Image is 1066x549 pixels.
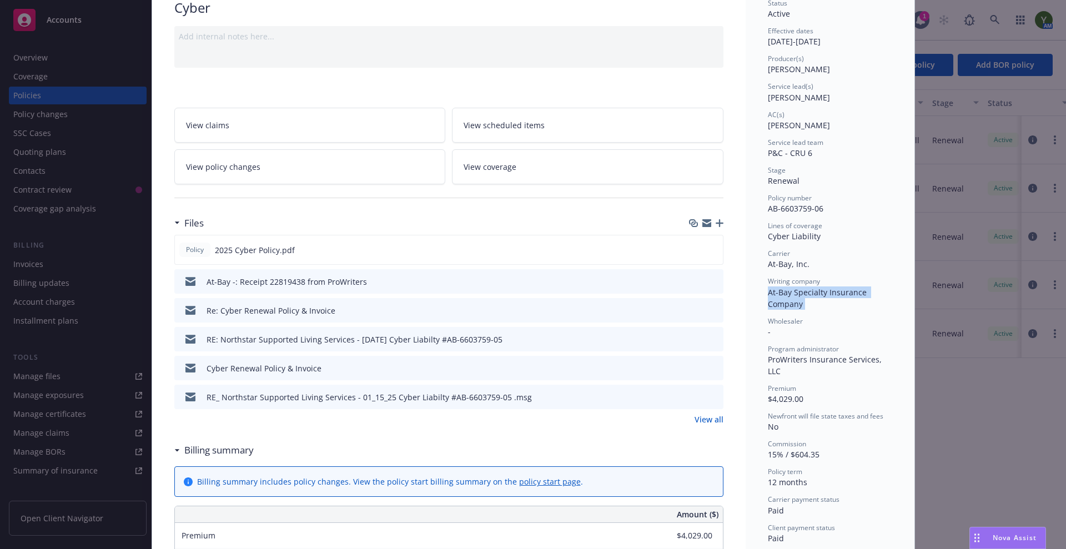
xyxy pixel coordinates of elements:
[691,362,700,374] button: download file
[768,384,796,393] span: Premium
[768,231,821,241] span: Cyber Liability
[768,411,883,421] span: Newfront will file state taxes and fees
[768,533,784,543] span: Paid
[184,216,204,230] h3: Files
[768,138,823,147] span: Service lead team
[768,148,812,158] span: P&C - CRU 6
[768,110,785,119] span: AC(s)
[768,120,830,130] span: [PERSON_NAME]
[768,249,790,258] span: Carrier
[464,161,516,173] span: View coverage
[174,443,254,457] div: Billing summary
[174,149,446,184] a: View policy changes
[768,26,813,36] span: Effective dates
[519,476,581,487] a: policy start page
[174,216,204,230] div: Files
[207,362,321,374] div: Cyber Renewal Policy & Invoice
[691,391,700,403] button: download file
[708,244,718,256] button: preview file
[207,334,502,345] div: RE: Northstar Supported Living Services - [DATE] Cyber Liabilty #AB-6603759-05
[768,64,830,74] span: [PERSON_NAME]
[768,221,822,230] span: Lines of coverage
[768,259,809,269] span: At-Bay, Inc.
[768,316,803,326] span: Wholesaler
[691,334,700,345] button: download file
[768,495,839,504] span: Carrier payment status
[709,362,719,374] button: preview file
[768,354,884,376] span: ProWriters Insurance Services, LLC
[215,244,295,256] span: 2025 Cyber Policy.pdf
[768,523,835,532] span: Client payment status
[768,449,819,460] span: 15% / $604.35
[179,31,719,42] div: Add internal notes here...
[768,439,806,449] span: Commission
[691,305,700,316] button: download file
[184,245,206,255] span: Policy
[970,527,984,548] div: Drag to move
[197,476,583,487] div: Billing summary includes policy changes. View the policy start billing summary on the .
[691,244,700,256] button: download file
[207,391,532,403] div: RE_ Northstar Supported Living Services - 01_15_25 Cyber Liabilty #AB-6603759-05 .msg
[768,467,802,476] span: Policy term
[768,92,830,103] span: [PERSON_NAME]
[969,527,1046,549] button: Nova Assist
[768,287,869,309] span: At-Bay Specialty Insurance Company
[464,119,545,131] span: View scheduled items
[207,305,335,316] div: Re: Cyber Renewal Policy & Invoice
[691,276,700,288] button: download file
[768,203,823,214] span: AB-6603759-06
[768,175,799,186] span: Renewal
[768,505,784,516] span: Paid
[182,530,215,541] span: Premium
[768,193,812,203] span: Policy number
[709,334,719,345] button: preview file
[768,326,771,337] span: -
[768,421,778,432] span: No
[677,508,718,520] span: Amount ($)
[768,26,892,47] div: [DATE] - [DATE]
[709,305,719,316] button: preview file
[709,391,719,403] button: preview file
[768,344,839,354] span: Program administrator
[768,477,807,487] span: 12 months
[695,414,723,425] a: View all
[184,443,254,457] h3: Billing summary
[768,82,813,91] span: Service lead(s)
[452,149,723,184] a: View coverage
[768,8,790,19] span: Active
[768,54,804,63] span: Producer(s)
[993,533,1037,542] span: Nova Assist
[452,108,723,143] a: View scheduled items
[647,527,719,544] input: 0.00
[186,161,260,173] span: View policy changes
[207,276,367,288] div: At-Bay -: Receipt 22819438 from ProWriters
[768,276,820,286] span: Writing company
[174,108,446,143] a: View claims
[186,119,229,131] span: View claims
[768,394,803,404] span: $4,029.00
[709,276,719,288] button: preview file
[768,165,786,175] span: Stage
